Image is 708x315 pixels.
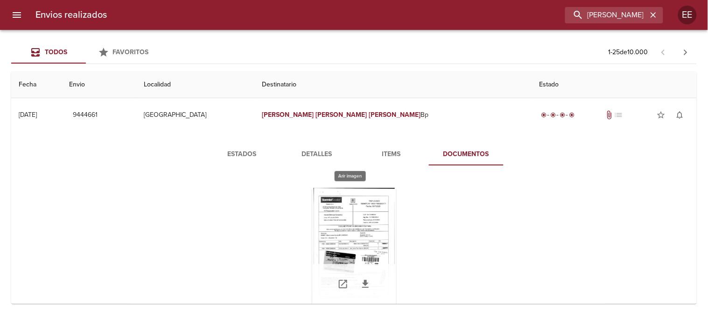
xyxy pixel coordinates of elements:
[360,149,423,160] span: Items
[605,110,614,120] span: Tiene documentos adjuntos
[19,111,37,119] div: [DATE]
[136,98,254,132] td: [GEOGRAPHIC_DATA]
[285,149,349,160] span: Detalles
[569,112,575,118] span: radio_button_checked
[678,6,697,24] div: Abrir información de usuario
[69,107,101,124] button: 9444661
[652,106,671,124] button: Agregar a favoritos
[35,7,107,22] h6: Envios realizados
[532,72,697,98] th: Estado
[560,112,565,118] span: radio_button_checked
[62,72,136,98] th: Envio
[11,41,161,64] div: Tabs Envios
[6,4,28,26] button: menu
[254,72,532,98] th: Destinatario
[565,7,647,23] input: buscar
[315,111,367,119] em: [PERSON_NAME]
[262,111,314,119] em: [PERSON_NAME]
[354,273,377,295] a: Descargar
[671,106,689,124] button: Activar notificaciones
[539,110,576,120] div: Entregado
[136,72,254,98] th: Localidad
[678,6,697,24] div: EE
[609,48,648,57] p: 1 - 25 de 10.000
[657,110,666,120] span: star_border
[435,149,498,160] span: Documentos
[205,143,504,165] div: Tabs detalle de guia
[614,110,624,120] span: No tiene pedido asociado
[369,111,421,119] em: [PERSON_NAME]
[674,41,697,64] span: Pagina siguiente
[113,48,149,56] span: Favoritos
[541,112,547,118] span: radio_button_checked
[332,273,354,295] a: Abrir
[73,109,98,121] span: 9444661
[11,72,62,98] th: Fecha
[254,98,532,132] td: Bp
[675,110,685,120] span: notifications_none
[45,48,67,56] span: Todos
[652,47,674,57] span: Pagina anterior
[550,112,556,118] span: radio_button_checked
[210,149,274,160] span: Estados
